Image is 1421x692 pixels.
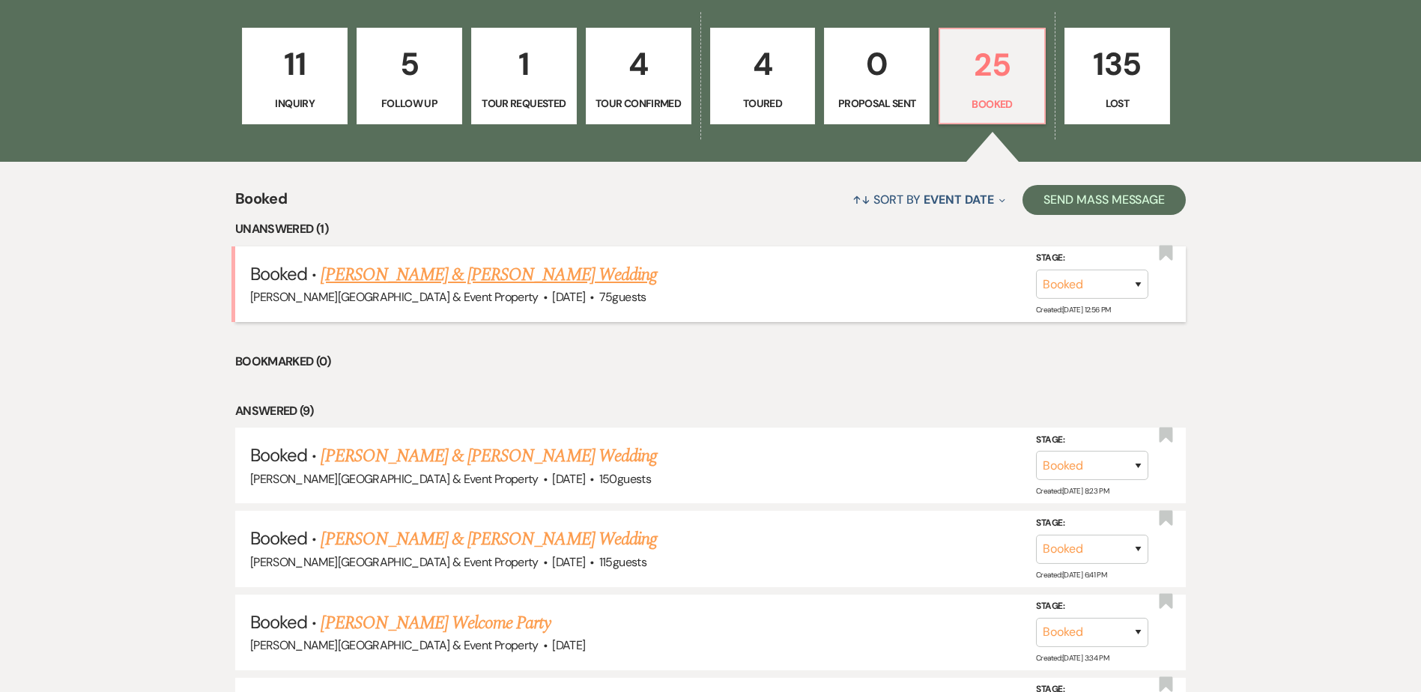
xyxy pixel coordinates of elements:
span: Booked [250,262,307,285]
span: Booked [250,610,307,634]
span: [DATE] [552,637,585,653]
span: Booked [250,443,307,467]
span: Created: [DATE] 8:23 PM [1036,486,1109,496]
span: Event Date [924,192,993,207]
span: Booked [235,187,287,219]
label: Stage: [1036,598,1148,615]
a: [PERSON_NAME] & [PERSON_NAME] Wedding [321,261,656,288]
a: 0Proposal Sent [824,28,930,125]
span: [DATE] [552,471,585,487]
a: 4Tour Confirmed [586,28,691,125]
span: Created: [DATE] 3:34 PM [1036,653,1109,663]
p: Proposal Sent [834,95,920,112]
p: 4 [596,39,682,89]
span: [PERSON_NAME][GEOGRAPHIC_DATA] & Event Property [250,637,539,653]
a: 5Follow Up [357,28,462,125]
span: [DATE] [552,554,585,570]
a: [PERSON_NAME] & [PERSON_NAME] Wedding [321,443,656,470]
label: Stage: [1036,250,1148,267]
span: [PERSON_NAME][GEOGRAPHIC_DATA] & Event Property [250,554,539,570]
span: ↑↓ [852,192,870,207]
p: Tour Confirmed [596,95,682,112]
p: Toured [720,95,806,112]
p: 0 [834,39,920,89]
p: Follow Up [366,95,452,112]
p: 135 [1074,39,1160,89]
li: Bookmarked (0) [235,352,1186,371]
a: [PERSON_NAME] Welcome Party [321,610,550,637]
span: Booked [250,526,307,550]
a: 135Lost [1064,28,1170,125]
a: 4Toured [710,28,816,125]
p: Lost [1074,95,1160,112]
a: 1Tour Requested [471,28,577,125]
li: Answered (9) [235,401,1186,421]
a: 11Inquiry [242,28,348,125]
button: Send Mass Message [1022,185,1186,215]
p: Booked [949,96,1035,112]
button: Sort By Event Date [846,180,1011,219]
p: Tour Requested [481,95,567,112]
span: Created: [DATE] 6:41 PM [1036,570,1106,580]
a: 25Booked [939,28,1046,125]
p: 11 [252,39,338,89]
span: [PERSON_NAME][GEOGRAPHIC_DATA] & Event Property [250,289,539,305]
span: [DATE] [552,289,585,305]
li: Unanswered (1) [235,219,1186,239]
span: 115 guests [599,554,646,570]
span: [PERSON_NAME][GEOGRAPHIC_DATA] & Event Property [250,471,539,487]
span: 150 guests [599,471,651,487]
span: 75 guests [599,289,646,305]
label: Stage: [1036,432,1148,449]
p: Inquiry [252,95,338,112]
p: 4 [720,39,806,89]
p: 25 [949,40,1035,90]
a: [PERSON_NAME] & [PERSON_NAME] Wedding [321,526,656,553]
label: Stage: [1036,515,1148,532]
p: 1 [481,39,567,89]
p: 5 [366,39,452,89]
span: Created: [DATE] 12:56 PM [1036,305,1110,315]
